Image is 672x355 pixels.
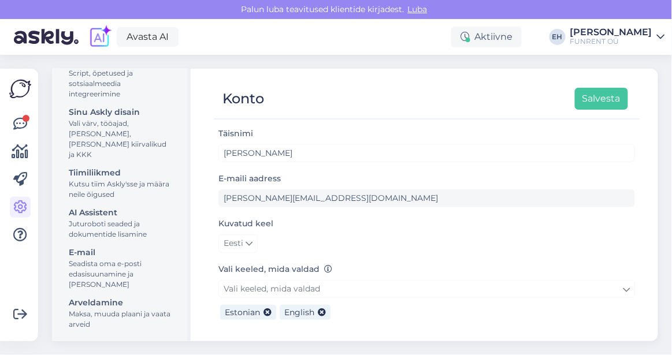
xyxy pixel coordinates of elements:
[218,280,635,298] a: Vali keeled, mida valdad
[218,173,281,185] label: E-maili aadress
[218,128,253,140] label: Täisnimi
[451,27,522,47] div: Aktiivne
[570,37,652,46] div: FUNRENT OÜ
[69,219,173,240] div: Juturoboti seaded ja dokumentide lisamine
[69,167,173,179] div: Tiimiliikmed
[225,307,260,317] span: Estonian
[64,295,178,331] a: ArveldamineMaksa, muuda plaani ja vaata arveid
[64,54,178,101] a: SeadistamineScript, õpetused ja sotsiaalmeedia integreerimine
[218,218,273,230] label: Kuvatud keel
[550,29,566,45] div: EH
[224,237,243,250] span: Eesti
[69,297,173,309] div: Arveldamine
[218,263,332,275] label: Vali keeled, mida valdad
[570,28,652,37] div: [PERSON_NAME]
[218,189,635,207] input: Sisesta e-maili aadress
[69,106,173,118] div: Sinu Askly disain
[575,88,628,110] button: Salvesta
[9,78,31,100] img: Askly Logo
[69,179,173,200] div: Kutsu tiim Askly'sse ja määra neile õigused
[69,207,173,219] div: AI Assistent
[284,307,314,317] span: English
[218,234,258,253] a: Eesti
[218,144,635,162] input: Sisesta nimi
[69,118,173,160] div: Vali värv, tööajad, [PERSON_NAME], [PERSON_NAME] kiirvalikud ja KKK
[64,205,178,241] a: AI AssistentJuturoboti seaded ja dokumentide lisamine
[69,246,173,259] div: E-mail
[224,283,320,294] span: Vali keeled, mida valdad
[64,165,178,201] a: TiimiliikmedKutsu tiim Askly'sse ja määra neile õigused
[69,309,173,330] div: Maksa, muuda plaani ja vaata arveid
[222,88,264,110] div: Konto
[117,27,179,47] a: Avasta AI
[64,245,178,292] a: E-mailSeadista oma e-posti edasisuunamine ja [PERSON_NAME]
[88,25,112,49] img: explore-ai
[570,28,665,46] a: [PERSON_NAME]FUNRENT OÜ
[69,68,173,99] div: Script, õpetused ja sotsiaalmeedia integreerimine
[404,4,431,14] span: Luba
[69,259,173,290] div: Seadista oma e-posti edasisuunamine ja [PERSON_NAME]
[64,104,178,162] a: Sinu Askly disainVali värv, tööajad, [PERSON_NAME], [PERSON_NAME] kiirvalikud ja KKK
